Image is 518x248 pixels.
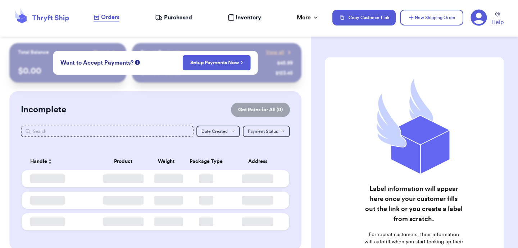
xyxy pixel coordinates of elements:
span: View all [266,49,284,56]
span: Handle [30,158,47,165]
th: Address [230,153,289,170]
a: Purchased [155,13,192,22]
span: Payment Status [248,129,278,134]
button: Copy Customer Link [332,10,396,25]
div: More [297,13,319,22]
span: Purchased [164,13,192,22]
a: Orders [94,13,119,22]
p: Total Balance [18,49,49,56]
span: Orders [101,13,119,22]
div: $ 45.99 [277,60,293,67]
button: Get Rates for All (0) [231,103,290,117]
a: Help [491,12,504,27]
a: Setup Payments Now [190,59,243,66]
span: Help [491,18,504,27]
button: New Shipping Order [400,10,463,25]
p: Recent Payments [141,49,181,56]
button: Payment Status [243,126,290,137]
h2: Label information will appear here once your customer fills out the link or you create a label fr... [364,184,463,224]
th: Product [96,153,150,170]
p: $ 0.00 [18,65,118,77]
a: Inventory [228,13,261,22]
button: Setup Payments Now [183,55,251,70]
h2: Incomplete [21,104,66,116]
a: View all [266,49,293,56]
input: Search [21,126,194,137]
span: Date Created [201,129,228,134]
th: Weight [150,153,182,170]
button: Sort ascending [47,157,53,166]
span: Want to Accept Payments? [60,59,133,67]
div: $ 123.45 [276,70,293,77]
th: Package Type [182,153,230,170]
button: Date Created [196,126,240,137]
a: Payout [94,49,118,56]
span: Inventory [236,13,261,22]
span: Payout [94,49,109,56]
